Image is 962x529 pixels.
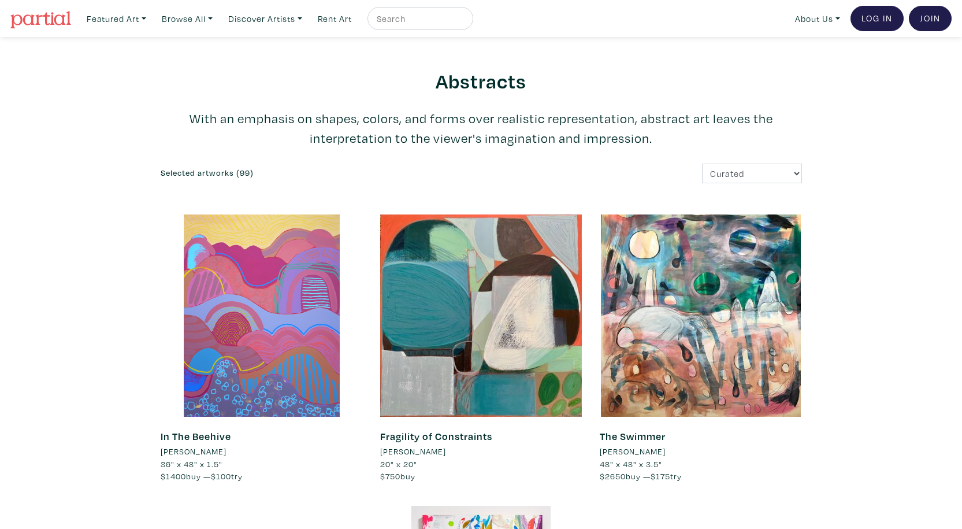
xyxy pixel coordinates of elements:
li: [PERSON_NAME] [161,445,226,458]
h2: Abstracts [161,68,802,93]
a: Featured Art [81,7,151,31]
a: [PERSON_NAME] [161,445,363,458]
span: buy — try [161,471,243,482]
a: In The Beehive [161,430,231,443]
span: buy — try [600,471,682,482]
a: The Swimmer [600,430,666,443]
span: $750 [380,471,400,482]
span: buy [380,471,415,482]
a: Log In [850,6,904,31]
p: With an emphasis on shapes, colors, and forms over realistic representation, abstract art leaves ... [161,109,802,148]
span: 36" x 48" x 1.5" [161,458,222,469]
a: Browse All [157,7,218,31]
span: $1400 [161,471,186,482]
li: [PERSON_NAME] [380,445,446,458]
span: $100 [211,471,231,482]
span: $175 [651,471,670,482]
a: [PERSON_NAME] [380,445,582,458]
span: $2650 [600,471,626,482]
li: [PERSON_NAME] [600,445,666,458]
a: Fragility of Constraints [380,430,492,443]
span: 20" x 20" [380,458,417,469]
a: About Us [790,7,845,31]
h6: Selected artworks (99) [161,168,473,178]
a: [PERSON_NAME] [600,445,802,458]
input: Search [376,12,462,26]
a: Rent Art [313,7,357,31]
a: Discover Artists [223,7,307,31]
a: Join [909,6,952,31]
span: 48" x 48" x 3.5" [600,458,662,469]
